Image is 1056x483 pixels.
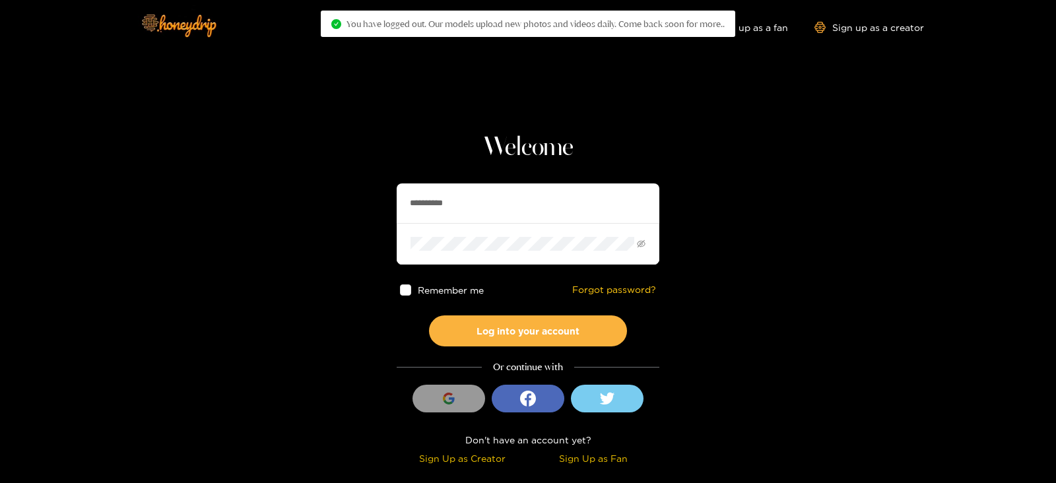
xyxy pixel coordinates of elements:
[397,132,659,164] h1: Welcome
[418,285,484,295] span: Remember me
[814,22,924,33] a: Sign up as a creator
[400,451,525,466] div: Sign Up as Creator
[331,19,341,29] span: check-circle
[531,451,656,466] div: Sign Up as Fan
[346,18,725,29] span: You have logged out. Our models upload new photos and videos daily. Come back soon for more..
[397,432,659,447] div: Don't have an account yet?
[698,22,788,33] a: Sign up as a fan
[637,240,645,248] span: eye-invisible
[429,315,627,346] button: Log into your account
[572,284,656,296] a: Forgot password?
[397,360,659,375] div: Or continue with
